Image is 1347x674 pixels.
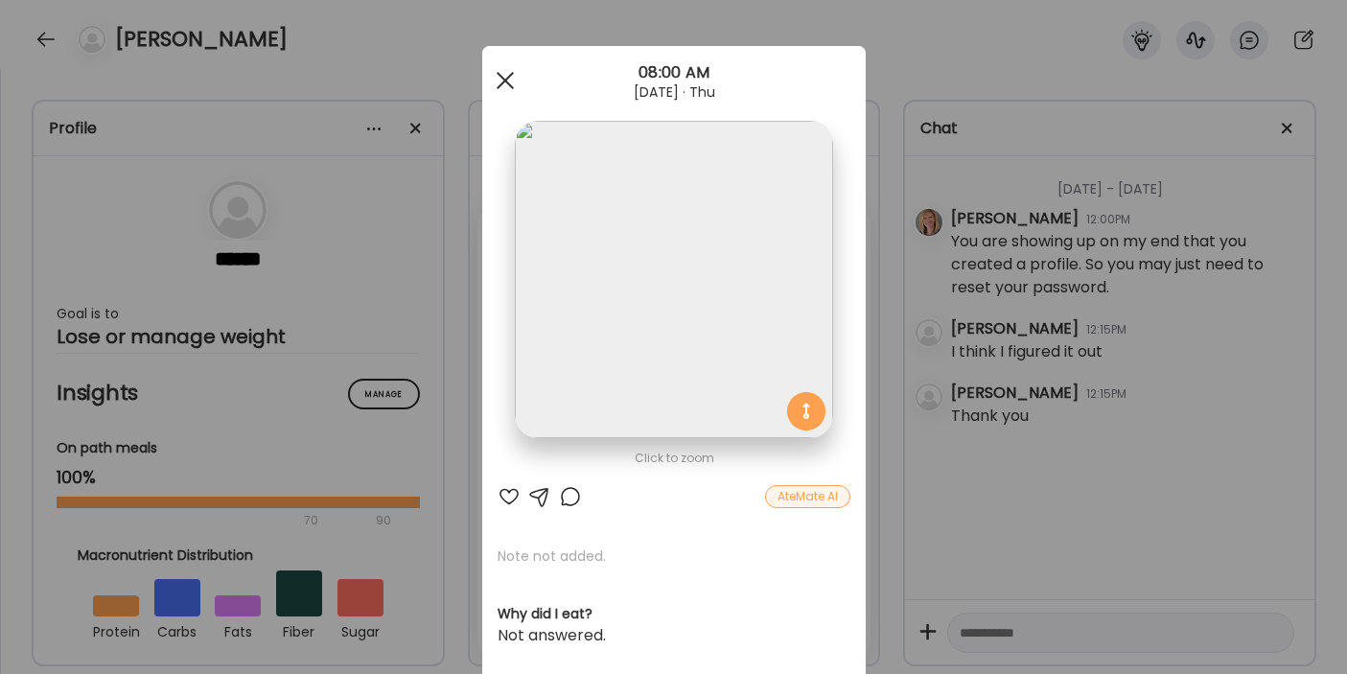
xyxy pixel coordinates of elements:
div: 08:00 AM [482,61,866,84]
div: [DATE] · Thu [482,84,866,100]
div: Click to zoom [498,447,850,470]
div: Not answered. [498,624,850,647]
p: Note not added. [498,546,850,566]
img: images%2FXN9OW3ft64gbIELfPgIgbqRHuOB2%2FSGZnz5GbF3A6T8fHFlaJ%2FMIQFvcP7v1sJ9eVuHTlC_1080 [515,121,832,438]
div: AteMate AI [765,485,850,508]
h3: Why did I eat? [498,604,850,624]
